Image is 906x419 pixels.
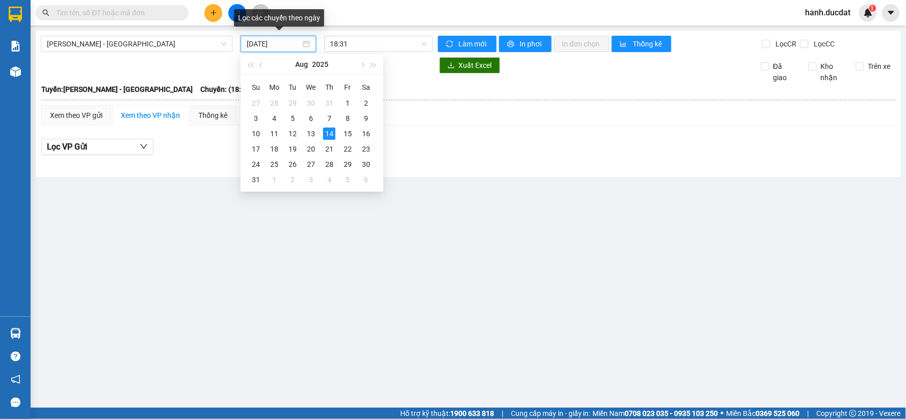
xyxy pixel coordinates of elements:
[305,128,317,140] div: 13
[320,141,339,157] td: 2025-08-21
[265,141,283,157] td: 2025-08-18
[320,126,339,141] td: 2025-08-14
[882,4,900,22] button: caret-down
[756,409,800,417] strong: 0369 525 060
[305,97,317,109] div: 30
[633,38,663,50] span: Thống kê
[268,128,280,140] div: 11
[228,4,246,22] button: file-add
[302,172,320,187] td: 2025-09-03
[268,174,280,186] div: 1
[459,38,488,50] span: Làm mới
[612,36,671,52] button: bar-chartThống kê
[357,95,375,111] td: 2025-08-02
[323,112,335,125] div: 7
[312,54,328,75] button: 2025
[320,172,339,187] td: 2025-09-04
[247,157,265,172] td: 2025-08-24
[250,97,262,109] div: 27
[438,36,497,52] button: syncLàm mới
[302,79,320,95] th: We
[302,157,320,172] td: 2025-08-27
[50,110,102,121] div: Xem theo VP gửi
[357,141,375,157] td: 2025-08-23
[357,111,375,126] td: 2025-08-09
[721,411,724,415] span: ⚪️
[320,157,339,172] td: 2025-08-28
[268,143,280,155] div: 18
[302,141,320,157] td: 2025-08-20
[287,128,299,140] div: 12
[339,141,357,157] td: 2025-08-22
[283,79,302,95] th: Tu
[250,143,262,155] div: 17
[305,174,317,186] div: 3
[268,112,280,125] div: 4
[283,95,302,111] td: 2025-07-29
[42,9,49,16] span: search
[265,111,283,126] td: 2025-08-04
[265,95,283,111] td: 2025-07-28
[360,112,372,125] div: 9
[339,95,357,111] td: 2025-08-01
[357,126,375,141] td: 2025-08-16
[140,142,148,151] span: down
[250,128,262,140] div: 10
[287,158,299,170] div: 26
[268,158,280,170] div: 25
[360,143,372,155] div: 23
[339,79,357,95] th: Fr
[808,408,809,419] span: |
[871,5,874,12] span: 1
[357,157,375,172] td: 2025-08-30
[295,54,308,75] button: Aug
[287,97,299,109] div: 29
[247,38,300,50] input: 14/08/2025
[400,408,494,419] span: Hỗ trợ kỹ thuật:
[502,408,503,419] span: |
[287,143,299,155] div: 19
[339,172,357,187] td: 2025-09-05
[47,140,87,153] span: Lọc VP Gửi
[305,112,317,125] div: 6
[9,7,22,22] img: logo-vxr
[247,95,265,111] td: 2025-07-27
[305,158,317,170] div: 27
[817,61,848,83] span: Kho nhận
[10,328,21,339] img: warehouse-icon
[247,126,265,141] td: 2025-08-10
[342,158,354,170] div: 29
[302,95,320,111] td: 2025-07-30
[250,112,262,125] div: 3
[234,9,324,27] div: Lọc các chuyến theo ngày
[446,40,455,48] span: sync
[330,36,427,52] span: 18:31
[797,6,859,19] span: hanh.ducdat
[11,352,20,361] span: question-circle
[323,97,335,109] div: 31
[10,41,21,52] img: solution-icon
[320,79,339,95] th: Th
[250,174,262,186] div: 31
[620,40,629,48] span: bar-chart
[10,66,21,77] img: warehouse-icon
[11,398,20,407] span: message
[265,126,283,141] td: 2025-08-11
[593,408,718,419] span: Miền Nam
[268,97,280,109] div: 28
[210,9,217,16] span: plus
[247,172,265,187] td: 2025-08-31
[360,97,372,109] div: 2
[56,7,176,18] input: Tìm tên, số ĐT hoặc mã đơn
[283,157,302,172] td: 2025-08-26
[198,110,227,121] div: Thống kê
[247,111,265,126] td: 2025-08-03
[283,126,302,141] td: 2025-08-12
[320,95,339,111] td: 2025-07-31
[204,4,222,22] button: plus
[305,143,317,155] div: 20
[323,174,335,186] div: 4
[323,158,335,170] div: 28
[727,408,800,419] span: Miền Bắc
[47,36,226,52] span: Gia Lai - Sài Gòn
